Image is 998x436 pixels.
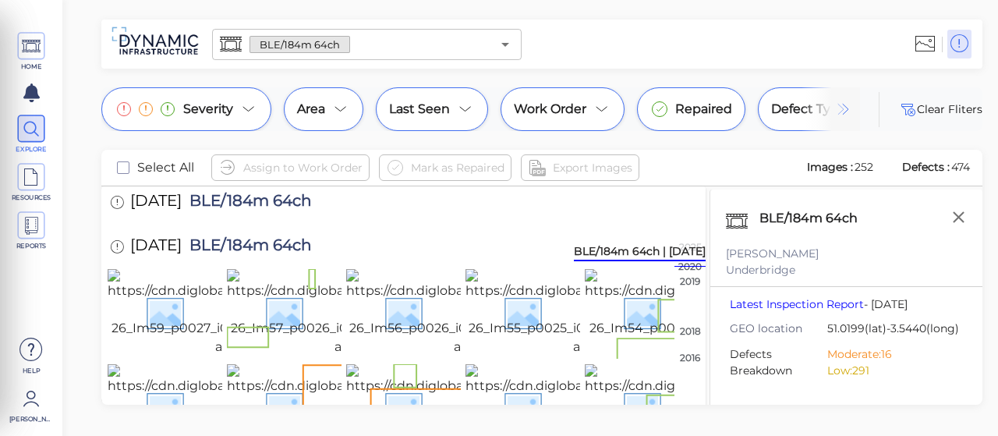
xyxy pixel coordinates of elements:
[130,237,182,258] span: [DATE]
[3,115,59,154] a: EXPLORE
[855,160,873,174] span: 252
[297,100,325,119] span: Area
[465,269,748,356] img: https://cdn.diglobal.tech/width210/2750/2018-11-26_Im55_p0025_i0140_image_index_4.png?asgd=2750
[130,193,182,214] span: [DATE]
[9,193,53,202] span: RESOURCES
[9,144,53,154] span: EXPLORE
[514,100,586,119] span: Work Order
[494,34,516,55] button: Open
[379,154,511,181] button: Mark as Repaired
[674,240,706,254] div: 2025
[674,351,706,365] div: 2016
[389,100,450,119] span: Last Seen
[805,160,855,174] span: Images :
[901,160,951,174] span: Defects :
[756,205,878,238] div: BLE/184m 64ch
[674,275,706,289] div: 2019
[726,246,967,262] div: [PERSON_NAME]
[182,193,312,214] span: BLE/184m 64ch
[211,154,370,181] button: Assign to Work Order
[3,163,59,202] a: RESOURCES
[585,269,867,356] img: https://cdn.diglobal.tech/width210/2750/2018-11-26_Im54_p0025_i0139_image_index_3.png?asgd=2750
[9,62,53,71] span: HOME
[137,158,194,177] span: Select All
[411,158,504,177] span: Mark as Repaired
[675,100,732,119] span: Repaired
[250,37,349,52] span: BLE/184m 64ch
[108,269,390,356] img: https://cdn.diglobal.tech/width210/2750/2018-11-26_Im59_p0027_i0149_image_index_3.png?asgd=2750
[951,160,970,174] span: 474
[574,243,706,261] div: BLE/184m 64ch | [DATE]
[182,237,312,258] span: BLE/184m 64ch
[183,100,233,119] span: Severity
[243,158,363,177] span: Assign to Work Order
[346,269,628,356] img: https://cdn.diglobal.tech/width210/2750/2018-11-26_Im56_p0026_i0144_image_index_3.png?asgd=2750
[674,324,706,339] div: 2018
[771,100,847,119] span: Defect Type
[827,346,955,363] li: Moderate: 16
[9,366,53,375] span: Help
[9,414,53,424] span: [PERSON_NAME]
[730,297,864,311] a: Latest Inspection Report
[898,100,982,119] button: Clear Fliters
[227,269,509,356] img: https://cdn.diglobal.tech/width210/2750/2018-11-26_Im57_p0026_i0145_image_index_4.png?asgd=2750
[553,158,632,177] span: Export Images
[3,32,59,71] a: HOME
[827,321,959,339] span: 51.0199 (lat) -3.5440 (long)
[932,366,986,424] iframe: Chat
[730,297,908,311] span: - [DATE]
[9,241,53,250] span: REPORTS
[802,87,861,131] img: small_overflow_gradient_end
[834,100,853,119] img: container_overflow_arrow_end
[827,363,955,379] li: Low: 291
[730,346,827,379] span: Defects Breakdown
[726,262,967,278] div: Underbridge
[3,211,59,250] a: REPORTS
[730,321,827,337] span: GEO location
[521,154,639,181] button: Export Images
[674,405,706,419] div: 2012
